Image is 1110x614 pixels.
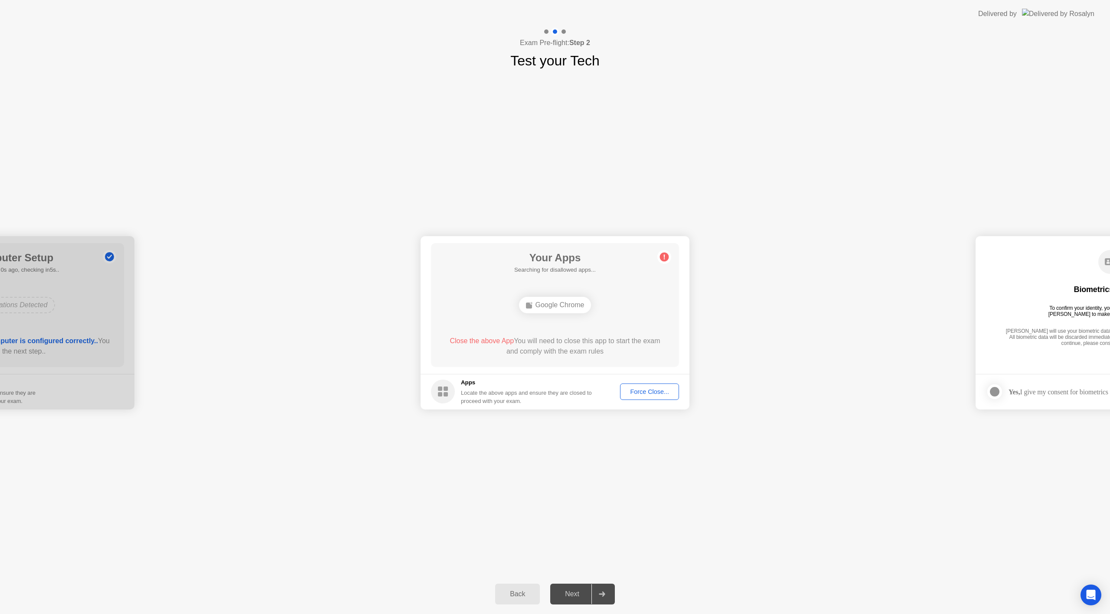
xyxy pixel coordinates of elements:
h5: Apps [461,378,592,387]
strong: Yes, [1009,388,1020,396]
img: Delivered by Rosalyn [1022,9,1094,19]
div: Open Intercom Messenger [1081,585,1101,605]
h5: Searching for disallowed apps... [514,266,596,274]
div: Force Close... [623,388,676,395]
div: Next [553,590,591,598]
button: Back [495,584,540,604]
div: Google Chrome [519,297,591,313]
button: Force Close... [620,383,679,400]
h4: Exam Pre-flight: [520,38,590,48]
div: Delivered by [978,9,1017,19]
div: You will need to close this app to start the exam and comply with the exam rules [444,336,667,357]
b: Step 2 [569,39,590,46]
div: Locate the above apps and ensure they are closed to proceed with your exam. [461,389,592,405]
span: Close the above App [450,337,514,344]
h1: Test your Tech [510,50,600,71]
h1: Your Apps [514,250,596,266]
button: Next [550,584,615,604]
div: Back [498,590,537,598]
